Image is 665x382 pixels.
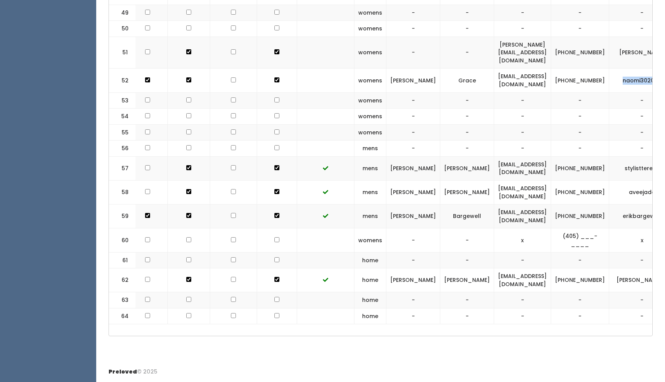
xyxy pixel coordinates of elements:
td: - [386,124,440,141]
td: - [494,109,551,125]
td: - [551,5,609,21]
td: womens [354,69,386,92]
td: 61 [109,252,136,268]
td: - [386,292,440,308]
td: [PHONE_NUMBER] [551,69,609,92]
td: home [354,252,386,268]
td: [EMAIL_ADDRESS][DOMAIN_NAME] [494,268,551,292]
td: - [440,141,494,157]
td: [PERSON_NAME] [386,156,440,180]
td: [PERSON_NAME] [386,181,440,204]
td: - [440,109,494,125]
td: - [386,21,440,37]
td: 55 [109,124,136,141]
td: womens [354,92,386,109]
td: - [494,5,551,21]
td: 59 [109,204,136,228]
td: 53 [109,92,136,109]
td: home [354,268,386,292]
td: - [440,308,494,324]
td: 57 [109,156,136,180]
td: - [494,308,551,324]
td: (405) ___-____ [551,228,609,252]
div: © 2025 [109,362,157,376]
td: home [354,308,386,324]
td: [PERSON_NAME] [386,204,440,228]
td: - [440,21,494,37]
td: - [386,228,440,252]
td: 49 [109,5,136,21]
td: mens [354,181,386,204]
td: - [494,124,551,141]
td: 60 [109,228,136,252]
td: - [494,21,551,37]
td: - [440,92,494,109]
td: womens [354,5,386,21]
td: [EMAIL_ADDRESS][DOMAIN_NAME] [494,204,551,228]
td: [PHONE_NUMBER] [551,204,609,228]
td: mens [354,141,386,157]
td: - [386,109,440,125]
td: 63 [109,292,136,308]
td: - [440,124,494,141]
td: womens [354,124,386,141]
span: Preloved [109,368,137,375]
td: 56 [109,141,136,157]
td: 54 [109,109,136,125]
td: [PHONE_NUMBER] [551,156,609,180]
td: 62 [109,268,136,292]
td: - [440,5,494,21]
td: [PERSON_NAME] [386,69,440,92]
td: - [494,252,551,268]
td: Grace [440,69,494,92]
td: - [386,308,440,324]
td: mens [354,156,386,180]
td: - [551,109,609,125]
td: - [494,292,551,308]
td: - [551,21,609,37]
td: - [551,92,609,109]
td: [PHONE_NUMBER] [551,37,609,69]
td: 51 [109,37,136,69]
td: [PERSON_NAME] [440,156,494,180]
td: [PHONE_NUMBER] [551,268,609,292]
td: 58 [109,181,136,204]
td: [PERSON_NAME] [440,181,494,204]
td: - [440,252,494,268]
td: Bargewell [440,204,494,228]
td: - [440,228,494,252]
td: 64 [109,308,136,324]
td: x [494,228,551,252]
td: [PHONE_NUMBER] [551,181,609,204]
td: mens [354,204,386,228]
td: [PERSON_NAME] [386,268,440,292]
td: - [494,92,551,109]
td: womens [354,228,386,252]
td: - [386,252,440,268]
td: - [551,252,609,268]
td: - [440,292,494,308]
td: 50 [109,21,136,37]
td: [EMAIL_ADDRESS][DOMAIN_NAME] [494,181,551,204]
td: [PERSON_NAME] [440,268,494,292]
td: - [386,5,440,21]
td: - [551,124,609,141]
td: - [551,308,609,324]
td: - [551,141,609,157]
td: - [386,92,440,109]
td: [PERSON_NAME][EMAIL_ADDRESS][DOMAIN_NAME] [494,37,551,69]
td: womens [354,109,386,125]
td: [EMAIL_ADDRESS][DOMAIN_NAME] [494,69,551,92]
td: - [440,37,494,69]
td: home [354,292,386,308]
td: - [494,141,551,157]
td: womens [354,37,386,69]
td: womens [354,21,386,37]
td: - [386,37,440,69]
td: - [386,141,440,157]
td: - [551,292,609,308]
td: [EMAIL_ADDRESS][DOMAIN_NAME] [494,156,551,180]
td: 52 [109,69,136,92]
